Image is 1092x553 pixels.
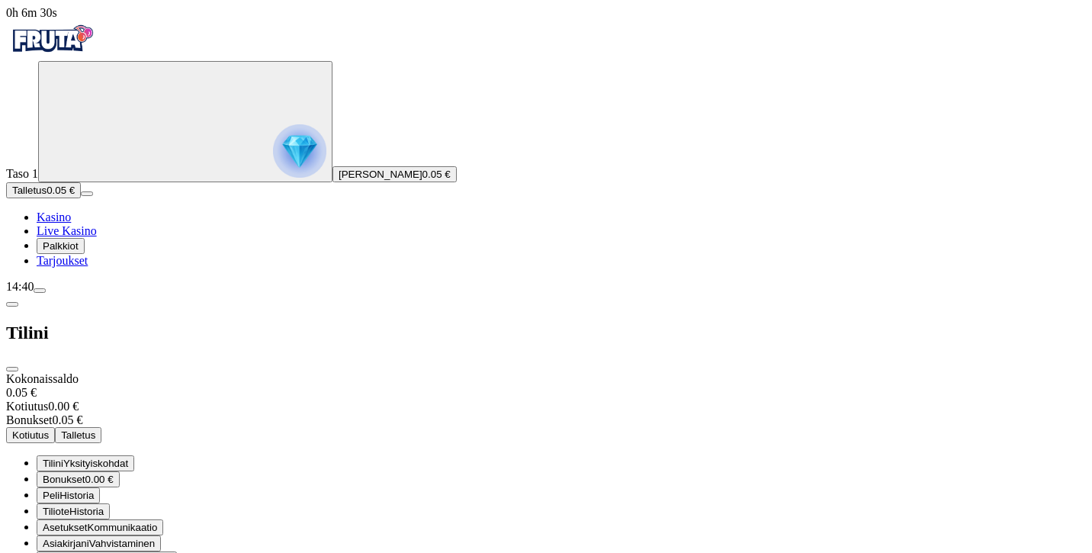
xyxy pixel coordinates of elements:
[6,372,1086,400] div: Kokonaissaldo
[37,535,161,551] button: document iconAsiakirjaniVahvistaminen
[43,506,69,517] span: Tiliote
[6,302,18,307] button: chevron-left icon
[6,413,52,426] span: Bonukset
[6,20,1086,268] nav: Primary
[6,6,57,19] span: user session time
[43,522,88,533] span: Asetukset
[6,323,1086,343] h2: Tilini
[89,538,155,549] span: Vahvistaminen
[85,474,114,485] span: 0.00 €
[37,224,97,237] span: Live Kasino
[6,20,98,58] img: Fruta
[37,455,134,471] button: user-circle iconTiliniYksityiskohdat
[6,427,55,443] button: Kotiutus
[81,191,93,196] button: menu
[43,240,79,252] span: Palkkiot
[6,167,38,180] span: Taso 1
[6,386,1086,400] div: 0.05 €
[63,458,128,469] span: Yksityiskohdat
[339,169,422,180] span: [PERSON_NAME]
[37,254,88,267] a: gift-inverted iconTarjoukset
[47,185,75,196] span: 0.05 €
[37,211,71,223] a: diamond iconKasino
[34,288,46,293] button: menu
[6,47,98,60] a: Fruta
[37,224,97,237] a: poker-chip iconLive Kasino
[61,429,95,441] span: Talletus
[37,503,110,519] button: transactions iconTilioteHistoria
[6,400,48,413] span: Kotiutus
[69,506,104,517] span: Historia
[332,166,457,182] button: [PERSON_NAME]0.05 €
[38,61,332,182] button: reward progress
[37,487,100,503] button: history iconPeliHistoria
[6,182,81,198] button: Talletusplus icon0.05 €
[37,211,71,223] span: Kasino
[88,522,158,533] span: Kommunikaatio
[422,169,451,180] span: 0.05 €
[6,400,1086,413] div: 0.00 €
[6,280,34,293] span: 14:40
[37,254,88,267] span: Tarjoukset
[59,490,94,501] span: Historia
[37,471,120,487] button: smiley iconBonukset0.00 €
[6,413,1086,427] div: 0.05 €
[12,185,47,196] span: Talletus
[43,458,63,469] span: Tilini
[12,429,49,441] span: Kotiutus
[43,474,85,485] span: Bonukset
[55,427,101,443] button: Talletus
[37,238,85,254] button: reward iconPalkkiot
[43,490,59,501] span: Peli
[43,538,89,549] span: Asiakirjani
[6,367,18,371] button: close
[273,124,326,178] img: reward progress
[37,519,163,535] button: toggle iconAsetuksetKommunikaatio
